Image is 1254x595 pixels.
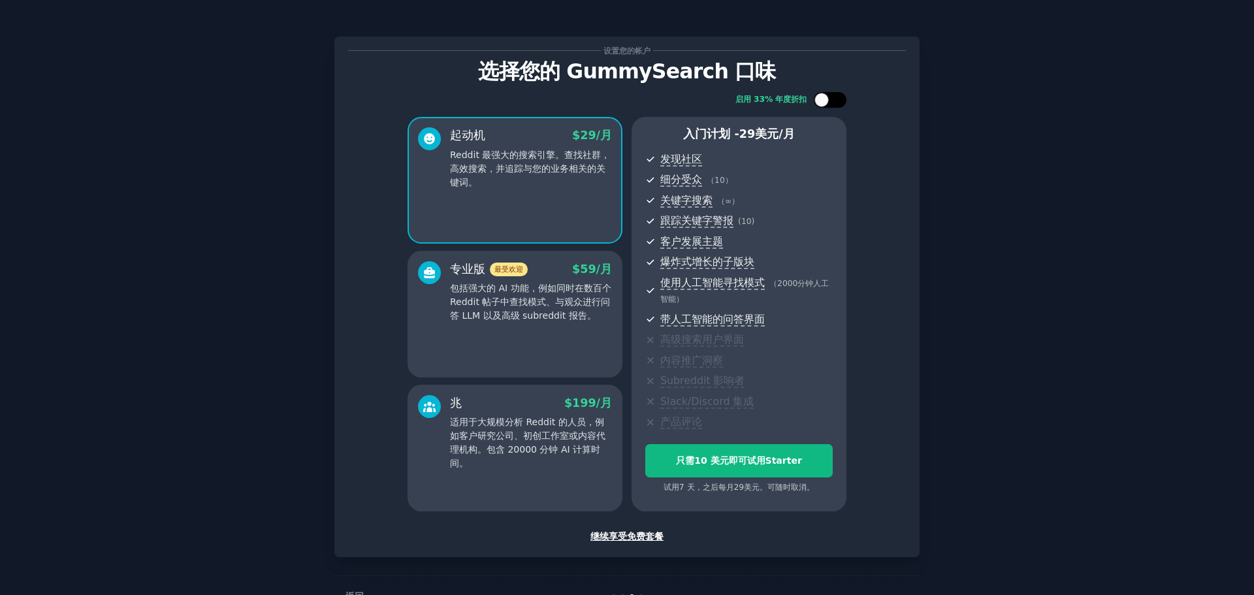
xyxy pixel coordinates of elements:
[738,217,741,226] font: (
[695,483,718,492] font: ，之后
[660,374,745,387] font: Subreddit 影响者
[450,129,485,142] font: 起动机
[572,129,580,142] font: $
[660,313,765,325] font: 带人工智能的问答界面
[779,127,794,140] font: /月
[450,150,610,187] font: Reddit 最强大的搜索引擎。查找社群，高效搜索，并追踪与您的业务相关的关键词。
[741,217,752,226] font: 10
[660,173,702,185] font: 细分受众
[717,197,725,206] font: （
[572,396,596,410] font: 199
[660,235,723,248] font: 客户发展主题
[715,176,725,185] font: 10
[590,531,664,541] font: 继续享受免费套餐
[660,255,754,268] font: 爆炸式增长的子版块
[450,263,485,276] font: 专业版
[755,127,779,140] font: 美元
[760,483,814,492] font: 。可随时取消。
[450,283,611,321] font: 包括强大的 AI 功能，例如同时在数百个 Reddit 帖子中查找模式、与观众进行问答 LLM 以及高级 subreddit 报告。
[769,279,777,288] font: （
[725,176,733,185] font: ）
[694,455,728,466] font: 10 美元
[718,483,734,492] font: 每月
[660,153,702,165] font: 发现社区
[494,265,523,273] font: 最受欢迎
[765,455,802,466] font: Starter
[660,194,713,206] font: 关键字搜索
[664,483,695,492] font: 试用7 天
[603,46,651,56] font: 设置您的帐户
[660,395,754,408] font: Slack/Discord 集成
[580,129,596,142] font: 29
[739,127,755,140] font: 29
[676,295,684,304] font: ）
[731,197,739,206] font: ）
[660,354,723,366] font: 内容推广洞察
[596,396,612,410] font: /月
[660,276,765,289] font: 使用人工智能寻找模式
[725,197,731,206] font: ∞
[660,333,744,346] font: 高级搜索用户界面
[734,483,760,492] font: 29美元
[450,417,605,468] font: 适用于大规模分析 Reddit 的人员，例如客户研究公司、初创工作室或内容代理机构。包含 20000 分钟 AI 计算时间。
[676,455,694,466] font: 只需
[751,217,754,226] font: )
[735,95,807,104] font: 启用 33% 年度折扣
[478,59,775,83] font: 选择您的 GummySearch 口味
[707,176,715,185] font: （
[450,396,462,410] font: 兆
[707,127,739,140] font: 计划 -
[580,263,596,276] font: 59
[596,129,612,142] font: /月
[596,263,612,276] font: /月
[660,214,733,227] font: 跟踪关键字警报
[660,415,702,428] font: 产品评论
[729,455,765,466] font: 即可试用
[683,127,707,140] font: 入门
[645,444,833,477] button: 只需10 美元即可试用Starter
[564,396,572,410] font: $
[572,263,580,276] font: $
